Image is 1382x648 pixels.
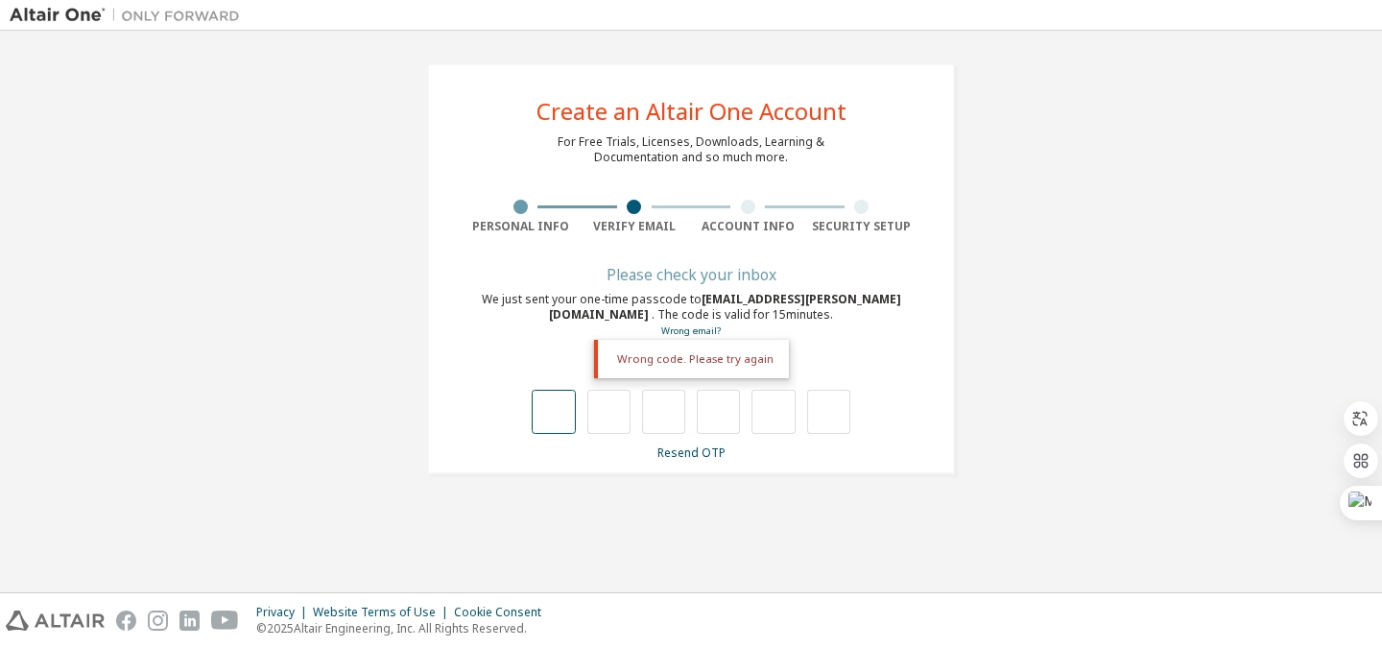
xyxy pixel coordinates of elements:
[558,134,824,165] div: For Free Trials, Licenses, Downloads, Learning & Documentation and so much more.
[6,611,105,631] img: altair_logo.svg
[549,291,901,323] span: [EMAIL_ADDRESS][PERSON_NAME][DOMAIN_NAME]
[464,219,578,234] div: Personal Info
[116,611,136,631] img: facebook.svg
[594,340,789,378] div: Wrong code. Please try again
[661,324,721,337] a: Go back to the registration form
[313,605,454,620] div: Website Terms of Use
[10,6,250,25] img: Altair One
[536,100,846,123] div: Create an Altair One Account
[179,611,200,631] img: linkedin.svg
[464,292,918,339] div: We just sent your one-time passcode to . The code is valid for 15 minutes.
[454,605,553,620] div: Cookie Consent
[148,611,168,631] img: instagram.svg
[211,611,239,631] img: youtube.svg
[657,444,726,461] a: Resend OTP
[256,620,553,636] p: © 2025 Altair Engineering, Inc. All Rights Reserved.
[805,219,919,234] div: Security Setup
[256,605,313,620] div: Privacy
[464,269,918,280] div: Please check your inbox
[691,219,805,234] div: Account Info
[578,219,692,234] div: Verify Email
